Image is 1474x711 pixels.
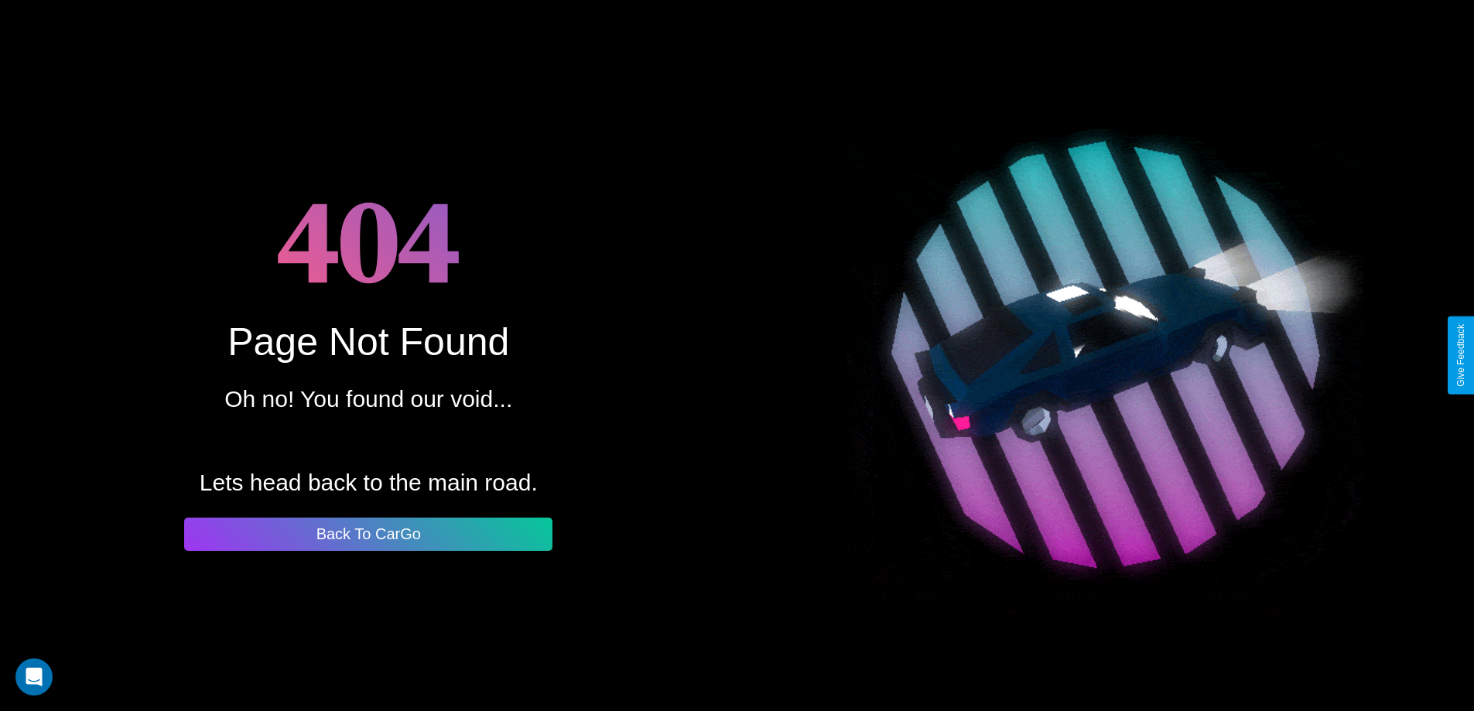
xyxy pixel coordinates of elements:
[15,658,53,696] div: Open Intercom Messenger
[277,161,460,320] h1: 404
[227,320,509,364] div: Page Not Found
[847,97,1363,614] img: spinning car
[184,518,552,551] button: Back To CarGo
[1455,324,1466,387] div: Give Feedback
[200,378,538,504] p: Oh no! You found our void... Lets head back to the main road.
